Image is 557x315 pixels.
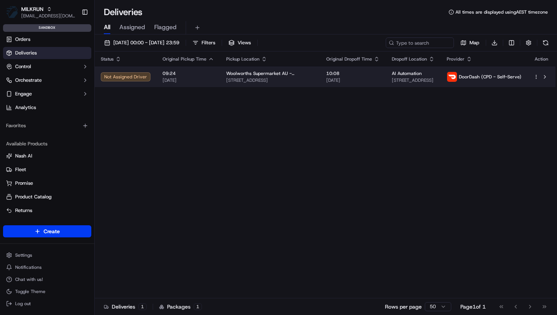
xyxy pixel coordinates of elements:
span: [STREET_ADDRESS] [392,77,435,83]
span: Pylon [75,188,92,193]
button: Log out [3,298,91,309]
span: Views [238,39,251,46]
a: 📗Knowledge Base [5,166,61,180]
a: Analytics [3,101,91,114]
img: 1736555255976-a54dd68f-1ca7-489b-9aae-adbdc363a1c4 [15,138,21,144]
span: DoorDash (CPD - Self-Serve) [459,74,521,80]
span: Promise [15,180,33,187]
span: Create [44,228,60,235]
button: MILKRUNMILKRUN[EMAIL_ADDRESS][DOMAIN_NAME] [3,3,78,21]
img: 1736555255976-a54dd68f-1ca7-489b-9aae-adbdc363a1c4 [15,118,21,124]
button: Fleet [3,164,91,176]
span: Control [15,63,31,70]
button: Settings [3,250,91,260]
span: Settings [15,252,32,258]
button: See all [117,97,138,106]
span: [PERSON_NAME] [23,117,61,123]
div: Packages [159,303,202,310]
a: Powered byPylon [53,187,92,193]
a: Deliveries [3,47,91,59]
div: Favorites [3,120,91,132]
span: [DATE] [67,117,83,123]
p: Welcome 👋 [8,30,138,42]
span: Dropoff Location [392,56,427,62]
span: Orders [15,36,30,43]
span: Chat with us! [15,276,43,282]
button: MILKRUN [21,5,44,13]
input: Type to search [386,37,454,48]
img: Mark Latham [8,110,20,126]
button: Filters [189,37,219,48]
span: Flagged [154,23,177,32]
span: Log out [15,301,31,307]
span: • [63,117,66,123]
span: [PERSON_NAME] [23,138,61,144]
input: Got a question? Start typing here... [20,49,136,57]
a: 💻API Documentation [61,166,125,180]
span: 10:08 [326,70,380,76]
button: [DATE] 00:00 - [DATE] 23:59 [101,37,183,48]
button: Notifications [3,262,91,273]
div: Deliveries [104,303,147,310]
img: Nash [8,8,23,23]
span: [DATE] [163,77,214,83]
span: All [104,23,110,32]
span: Knowledge Base [15,169,58,177]
span: 09:24 [163,70,214,76]
button: [EMAIL_ADDRESS][DOMAIN_NAME] [21,13,75,19]
span: Analytics [15,104,36,111]
span: Product Catalog [15,193,52,200]
span: Orchestrate [15,77,42,84]
img: Jerry Shen [8,131,20,143]
button: Returns [3,204,91,217]
p: Rows per page [385,303,422,310]
span: AI Automation [392,70,422,76]
div: 💻 [64,170,70,176]
div: We're available if you need us! [34,80,104,86]
span: Pickup Location [226,56,260,62]
button: Map [457,37,483,48]
img: 2790269178180_0ac78f153ef27d6c0503_72.jpg [16,72,30,86]
span: Original Dropoff Time [326,56,372,62]
img: 1736555255976-a54dd68f-1ca7-489b-9aae-adbdc363a1c4 [8,72,21,86]
span: Woolworths Supermarket AU - [GEOGRAPHIC_DATA] CNV [226,70,314,76]
button: Refresh [540,37,551,48]
span: Engage [15,90,32,97]
button: Nash AI [3,150,91,162]
button: Chat with us! [3,274,91,285]
div: Start new chat [34,72,124,80]
div: 1 [194,303,202,310]
button: Promise [3,177,91,189]
span: Returns [15,207,32,214]
div: 📗 [8,170,14,176]
span: [DATE] 00:00 - [DATE] 23:59 [113,39,179,46]
div: Action [534,56,549,62]
span: Deliveries [15,50,37,56]
a: Promise [6,180,88,187]
img: MILKRUN [6,6,18,18]
span: [STREET_ADDRESS] [226,77,314,83]
span: Notifications [15,264,42,270]
button: Orchestrate [3,74,91,86]
div: Page 1 of 1 [460,303,486,310]
img: doordash_logo_red.png [447,72,457,82]
button: Create [3,225,91,237]
div: 1 [138,303,147,310]
a: Product Catalog [6,193,88,200]
span: Assigned [119,23,145,32]
button: Toggle Theme [3,286,91,297]
h1: Deliveries [104,6,142,18]
span: API Documentation [72,169,122,177]
span: Toggle Theme [15,288,45,295]
a: Orders [3,33,91,45]
div: Past conversations [8,98,51,104]
span: Filters [202,39,215,46]
div: Available Products [3,138,91,150]
span: Fleet [15,166,26,173]
span: [DATE] [67,138,83,144]
a: Fleet [6,166,88,173]
div: sandbox [3,24,91,32]
span: Provider [447,56,465,62]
